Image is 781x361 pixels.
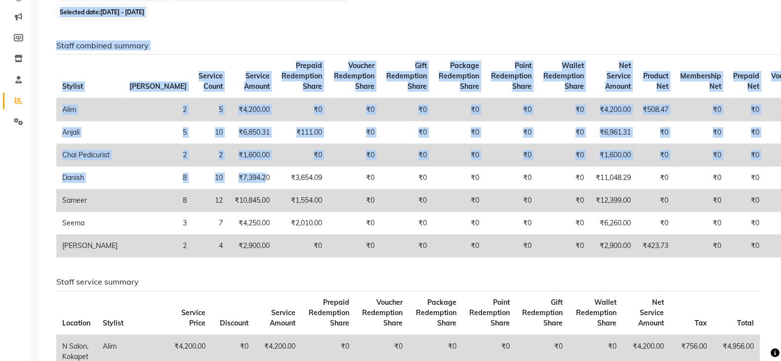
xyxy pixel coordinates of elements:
td: ₹2,010.00 [276,212,328,235]
span: Location [62,319,90,327]
span: Service Count [199,72,223,91]
td: ₹0 [380,144,433,167]
td: [PERSON_NAME] [56,235,123,257]
td: ₹0 [727,98,765,121]
td: ₹0 [276,144,328,167]
td: 4 [193,235,229,257]
td: ₹0 [727,167,765,189]
td: ₹0 [485,144,537,167]
span: Service Amount [244,72,270,91]
td: ₹0 [537,98,590,121]
td: Seema [56,212,123,235]
span: Product Net [643,72,668,91]
td: ₹4,250.00 [229,212,276,235]
td: 2 [123,98,193,121]
td: ₹0 [727,189,765,212]
td: Alim [56,98,123,121]
span: Voucher Redemption Share [362,298,403,327]
span: Wallet Redemption Share [575,298,616,327]
td: ₹0 [637,144,674,167]
span: Wallet Redemption Share [543,61,584,91]
td: ₹11,048.29 [590,167,637,189]
td: 2 [123,235,193,257]
td: ₹0 [328,235,380,257]
td: Chai Pedicurist [56,144,123,167]
td: ₹0 [276,235,328,257]
td: ₹0 [380,121,433,144]
h6: Staff combined summary [56,41,760,50]
span: Voucher Redemption Share [334,61,374,91]
td: ₹0 [380,212,433,235]
td: Anjali [56,121,123,144]
td: ₹0 [637,121,674,144]
td: ₹6,850.31 [229,121,276,144]
td: ₹3,654.09 [276,167,328,189]
td: ₹0 [727,144,765,167]
td: ₹0 [328,167,380,189]
td: ₹0 [433,189,485,212]
td: ₹0 [485,167,537,189]
td: ₹0 [537,167,590,189]
td: ₹0 [674,212,727,235]
td: ₹0 [637,212,674,235]
td: ₹0 [537,121,590,144]
td: 12 [193,189,229,212]
td: ₹0 [433,235,485,257]
td: ₹0 [328,144,380,167]
span: Stylist [62,82,83,91]
span: Discount [220,319,248,327]
span: Point Redemption Share [491,61,532,91]
span: Net Service Amount [638,298,664,327]
td: ₹0 [537,189,590,212]
span: Package Redemption Share [416,298,456,327]
span: Stylist [103,319,123,327]
td: ₹0 [727,121,765,144]
span: Service Price [181,308,206,327]
span: Gift Redemption Share [522,298,563,327]
td: ₹0 [328,98,380,121]
td: ₹0 [276,98,328,121]
td: Danish [56,167,123,189]
td: 8 [123,167,193,189]
span: Point Redemption Share [469,298,510,327]
td: ₹0 [433,121,485,144]
td: ₹0 [433,167,485,189]
td: ₹0 [328,212,380,235]
td: ₹4,200.00 [229,98,276,121]
td: ₹0 [380,98,433,121]
td: ₹0 [537,235,590,257]
td: ₹0 [674,98,727,121]
td: Sameer [56,189,123,212]
td: ₹0 [637,167,674,189]
td: ₹0 [328,121,380,144]
td: ₹0 [537,144,590,167]
td: ₹2,900.00 [590,235,637,257]
td: ₹0 [674,167,727,189]
td: 10 [193,167,229,189]
td: ₹0 [433,144,485,167]
td: ₹0 [537,212,590,235]
td: 3 [123,212,193,235]
td: ₹0 [727,235,765,257]
span: Prepaid Redemption Share [282,61,322,91]
span: Total [737,319,754,327]
td: ₹111.00 [276,121,328,144]
td: ₹0 [485,189,537,212]
td: ₹0 [674,121,727,144]
td: ₹6,961.31 [590,121,637,144]
td: ₹0 [433,98,485,121]
td: 10 [193,121,229,144]
td: ₹0 [674,235,727,257]
td: 7 [193,212,229,235]
td: ₹0 [485,121,537,144]
td: ₹0 [727,212,765,235]
span: Tax [695,319,707,327]
span: Prepaid Redemption Share [309,298,349,327]
td: ₹0 [674,189,727,212]
td: ₹0 [380,167,433,189]
h6: Staff service summary [56,277,760,287]
td: ₹6,260.00 [590,212,637,235]
td: ₹0 [485,212,537,235]
td: ₹7,394.20 [229,167,276,189]
td: 2 [123,144,193,167]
